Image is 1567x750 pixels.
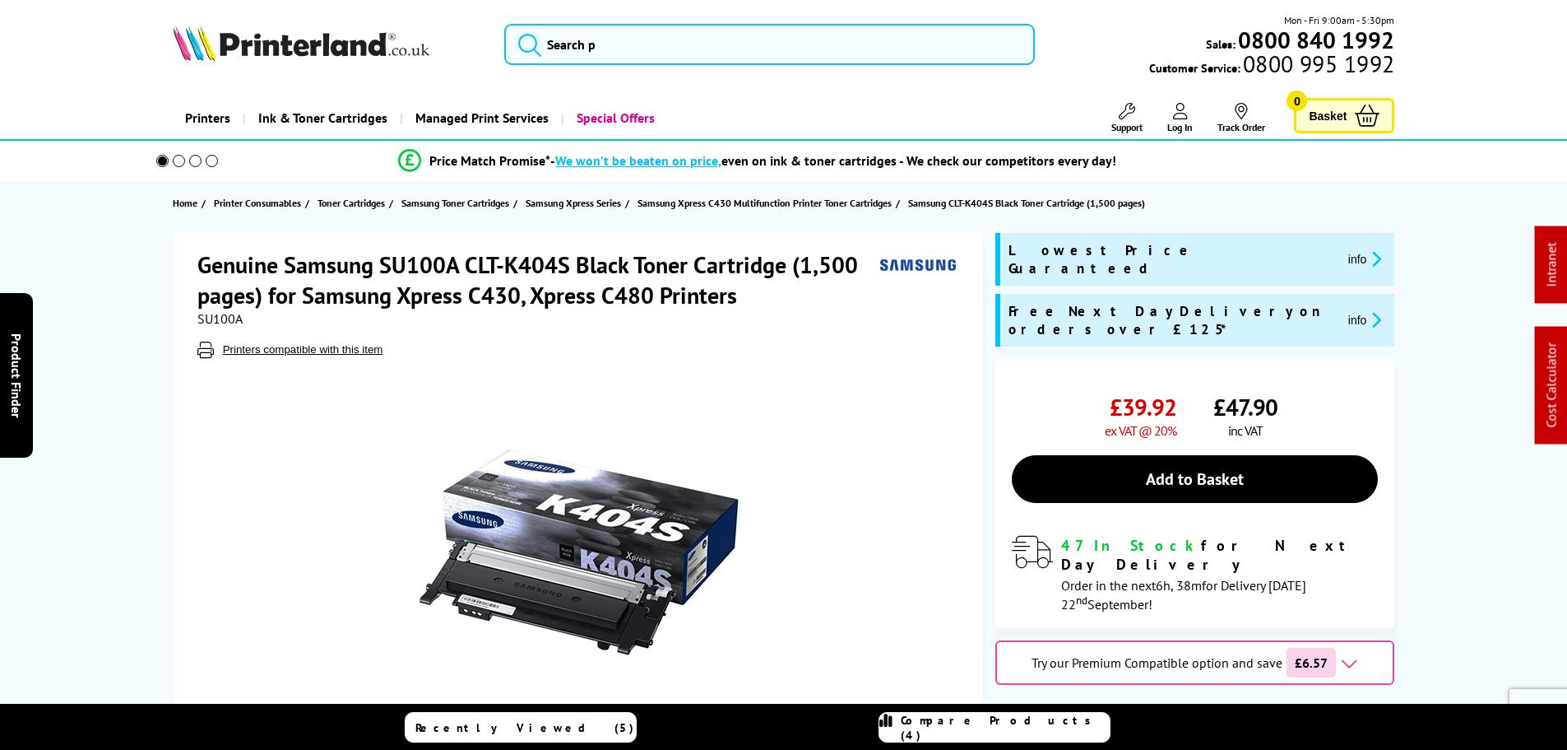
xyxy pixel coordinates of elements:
[1236,32,1394,48] a: 0800 840 1992
[880,249,956,280] img: Samsung
[504,24,1035,65] input: Search p
[526,194,625,212] a: Samsung Xpress Series
[1061,536,1201,555] span: 47 In Stock
[1228,422,1263,439] span: inc VAT
[1217,103,1265,133] a: Track Order
[1167,121,1193,133] span: Log In
[1061,577,1306,613] span: Order in the next for Delivery [DATE] 22 September!
[1105,422,1176,439] span: ex VAT @ 20%
[197,310,243,327] span: SU100A
[1111,121,1143,133] span: Support
[243,97,400,139] a: Ink & Toner Cartridges
[901,713,1110,743] span: Compare Products (4)
[1287,91,1307,111] span: 0
[1343,249,1387,268] button: promo-description
[401,194,513,212] a: Samsung Toner Cartridges
[1111,103,1143,133] a: Support
[173,194,202,212] a: Home
[1012,536,1378,612] div: modal_delivery
[1008,302,1335,338] span: Free Next Day Delivery on orders over £125*
[908,194,1149,212] a: Samsung CLT-K404S Black Toner Cartridge (1,500 pages)
[1343,310,1387,329] button: promo-description
[1032,655,1282,671] span: Try our Premium Compatible option and save
[1213,392,1277,422] span: £47.90
[197,249,880,310] h1: Genuine Samsung SU100A CLT-K404S Black Toner Cartridge (1,500 pages) for Samsung Xpress C430, Xpr...
[1167,103,1193,133] a: Log In
[258,97,387,139] span: Ink & Toner Cartridges
[173,194,197,212] span: Home
[1149,56,1394,76] span: Customer Service:
[1076,593,1087,608] sup: nd
[555,152,721,169] span: We won’t be beaten on price,
[1110,392,1176,422] span: £39.92
[1294,98,1394,133] a: Basket 0
[1238,25,1394,55] b: 0800 840 1992
[8,333,25,417] span: Product Finder
[1206,36,1236,52] span: Sales:
[173,97,243,139] a: Printers
[1008,241,1335,277] span: Lowest Price Guaranteed
[1240,56,1394,72] span: 0800 995 1992
[1284,12,1394,28] span: Mon - Fri 9:00am - 5:30pm
[400,97,561,139] a: Managed Print Services
[550,152,1116,169] div: - even on ink & toner cartridges - We check our competitors every day!
[214,194,305,212] a: Printer Consumables
[218,342,388,356] button: Printers compatible with this item
[429,152,550,169] span: Price Match Promise*
[1012,455,1378,503] a: Add to Basket
[637,194,896,212] a: Samsung Xpress C430 Multifunction Printer Toner Cartridges
[173,25,429,61] img: Printerland Logo
[1543,343,1560,428] a: Cost Calculator
[401,194,509,212] span: Samsung Toner Cartridges
[908,194,1145,212] span: Samsung CLT-K404S Black Toner Cartridge (1,500 pages)
[1309,105,1347,127] span: Basket
[415,720,634,735] span: Recently Viewed (5)
[1061,536,1378,574] div: for Next Day Delivery
[561,97,667,139] a: Special Offers
[1543,243,1560,287] a: Intranet
[526,194,621,212] span: Samsung Xpress Series
[879,712,1110,743] a: Compare Products (4)
[318,194,389,212] a: Toner Cartridges
[173,25,484,64] a: Printerland Logo
[405,712,637,743] a: Recently Viewed (5)
[1287,648,1336,678] span: £6.57
[214,194,301,212] span: Printer Consumables
[419,391,741,714] img: Samsung SU100A CLT-K404S Black Toner Cartridge (1,500 pages)
[1156,577,1202,594] span: 6h, 38m
[134,147,1382,175] li: modal_Promise
[318,194,385,212] span: Toner Cartridges
[637,194,892,212] span: Samsung Xpress C430 Multifunction Printer Toner Cartridges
